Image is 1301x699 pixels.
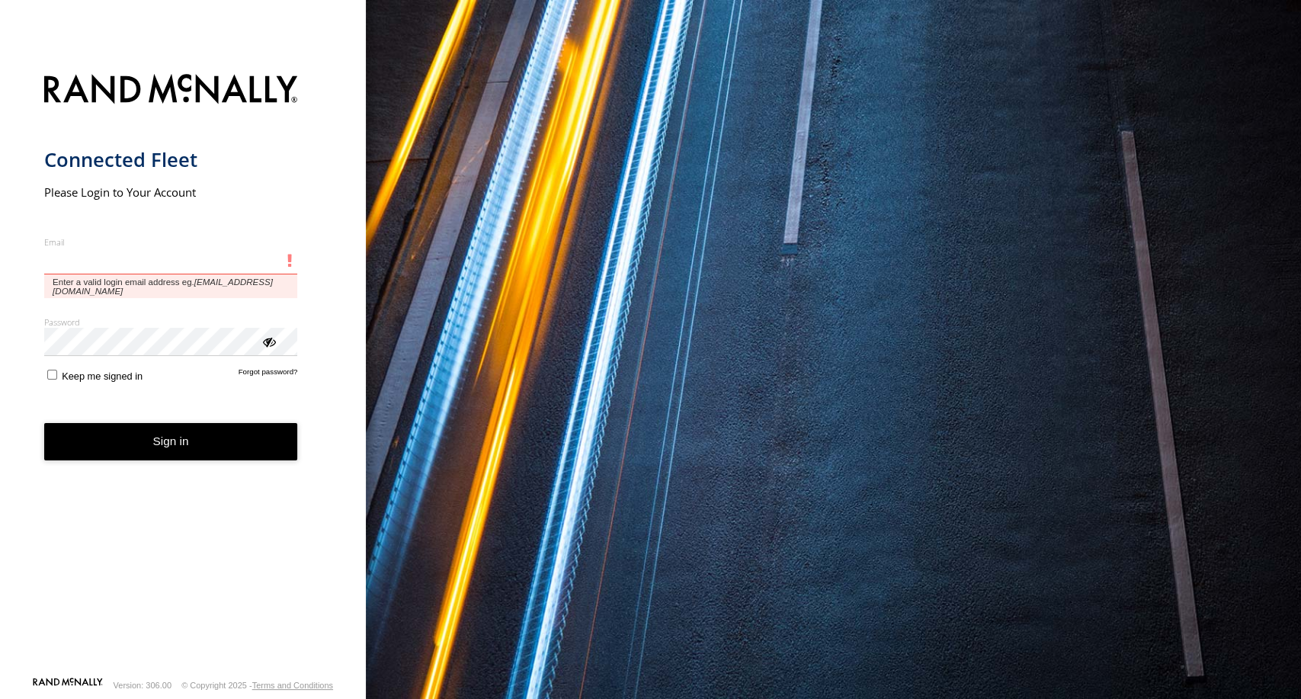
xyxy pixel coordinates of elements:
h2: Please Login to Your Account [44,184,298,200]
button: Sign in [44,423,298,460]
div: © Copyright 2025 - [181,681,333,690]
a: Forgot password? [239,367,298,382]
a: Visit our Website [33,678,103,693]
input: Keep me signed in [47,370,57,380]
div: Version: 306.00 [114,681,171,690]
h1: Connected Fleet [44,147,298,172]
div: ViewPassword [261,333,276,348]
img: Rand McNally [44,71,298,110]
label: Email [44,236,298,248]
label: Password [44,316,298,328]
span: Keep me signed in [62,370,143,382]
em: [EMAIL_ADDRESS][DOMAIN_NAME] [53,277,273,296]
span: Enter a valid login email address eg. [44,274,298,298]
form: main [44,65,322,676]
a: Terms and Conditions [252,681,333,690]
